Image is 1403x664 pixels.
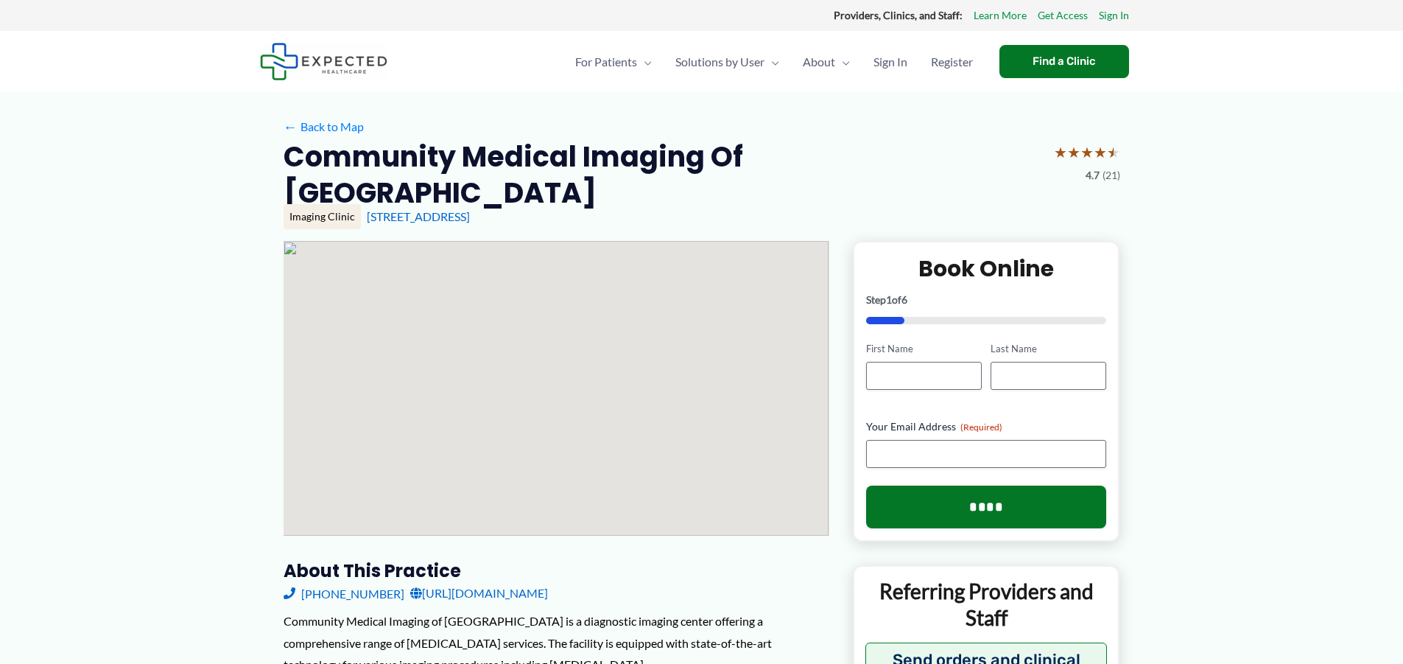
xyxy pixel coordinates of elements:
[764,36,779,88] span: Menu Toggle
[886,293,892,306] span: 1
[931,36,973,88] span: Register
[974,6,1027,25] a: Learn More
[960,422,1002,433] span: (Required)
[575,36,637,88] span: For Patients
[284,582,404,604] a: [PHONE_NUMBER]
[367,209,470,223] a: [STREET_ADDRESS]
[637,36,652,88] span: Menu Toggle
[284,116,364,138] a: ←Back to Map
[1038,6,1088,25] a: Get Access
[284,204,361,229] div: Imaging Clinic
[1094,139,1107,166] span: ★
[1103,166,1120,185] span: (21)
[901,293,907,306] span: 6
[1107,139,1120,166] span: ★
[284,139,1042,212] h2: Community Medical Imaging of [GEOGRAPHIC_DATA]
[834,9,963,21] strong: Providers, Clinics, and Staff:
[991,342,1106,356] label: Last Name
[873,36,907,88] span: Sign In
[803,36,835,88] span: About
[410,582,548,604] a: [URL][DOMAIN_NAME]
[1067,139,1080,166] span: ★
[260,43,387,80] img: Expected Healthcare Logo - side, dark font, small
[835,36,850,88] span: Menu Toggle
[1080,139,1094,166] span: ★
[866,342,982,356] label: First Name
[1054,139,1067,166] span: ★
[284,559,829,582] h3: About this practice
[866,254,1107,283] h2: Book Online
[999,45,1129,78] a: Find a Clinic
[866,295,1107,305] p: Step of
[1086,166,1100,185] span: 4.7
[791,36,862,88] a: AboutMenu Toggle
[284,119,298,133] span: ←
[675,36,764,88] span: Solutions by User
[563,36,664,88] a: For PatientsMenu Toggle
[919,36,985,88] a: Register
[862,36,919,88] a: Sign In
[865,578,1108,632] p: Referring Providers and Staff
[563,36,985,88] nav: Primary Site Navigation
[664,36,791,88] a: Solutions by UserMenu Toggle
[866,419,1107,434] label: Your Email Address
[1099,6,1129,25] a: Sign In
